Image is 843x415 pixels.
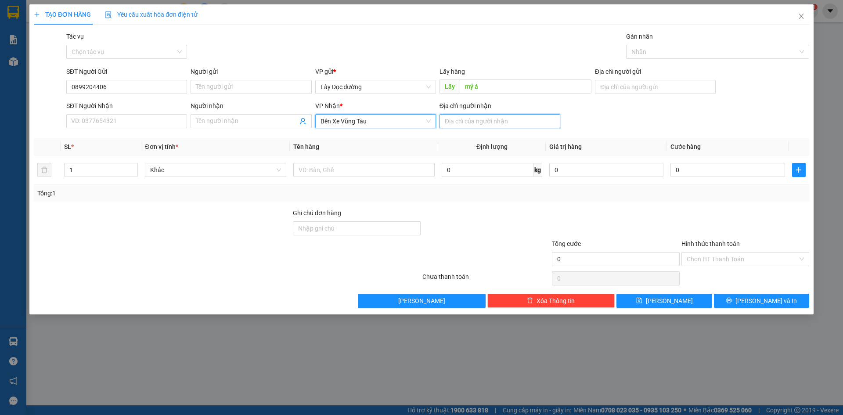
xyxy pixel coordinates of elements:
span: Bến Xe Vũng Tàu [321,115,431,128]
span: Xóa Thông tin [537,296,575,306]
div: Địa chỉ người nhận [440,101,560,111]
span: Cước hàng [670,143,701,150]
button: deleteXóa Thông tin [487,294,615,308]
div: Tổng: 1 [37,188,325,198]
span: VP Nhận [315,102,340,109]
span: Tên hàng [293,143,319,150]
span: Giá trị hàng [549,143,582,150]
span: plus [793,166,805,173]
label: Ghi chú đơn hàng [293,209,341,217]
input: 0 [549,163,663,177]
span: Tổng cước [552,240,581,247]
label: Tác vụ [66,33,84,40]
span: TẠO ĐƠN HÀNG [34,11,91,18]
div: Người gửi [191,67,311,76]
span: Đơn vị tính [145,143,178,150]
div: VP gửi [315,67,436,76]
input: VD: Bàn, Ghế [293,163,435,177]
button: Close [789,4,814,29]
span: Lấy [440,79,460,94]
div: Người nhận [191,101,311,111]
label: Hình thức thanh toán [681,240,740,247]
input: Địa chỉ của người gửi [595,80,716,94]
button: plus [792,163,806,177]
span: [PERSON_NAME] [646,296,693,306]
span: Yêu cầu xuất hóa đơn điện tử [105,11,198,18]
button: delete [37,163,51,177]
span: save [636,297,642,304]
span: close [798,13,805,20]
div: SĐT Người Nhận [66,101,187,111]
button: printer[PERSON_NAME] và In [714,294,809,308]
input: Dọc đường [460,79,591,94]
img: icon [105,11,112,18]
input: Ghi chú đơn hàng [293,221,421,235]
span: [PERSON_NAME] [398,296,445,306]
button: save[PERSON_NAME] [616,294,712,308]
span: SL [64,143,71,150]
input: Địa chỉ của người nhận [440,114,560,128]
span: [PERSON_NAME] và In [735,296,797,306]
span: plus [34,11,40,18]
span: Định lượng [476,143,508,150]
button: [PERSON_NAME] [358,294,486,308]
div: Chưa thanh toán [421,272,551,287]
span: Lấy hàng [440,68,465,75]
span: kg [533,163,542,177]
div: SĐT Người Gửi [66,67,187,76]
span: Khác [150,163,281,177]
span: delete [527,297,533,304]
label: Gán nhãn [626,33,653,40]
span: printer [726,297,732,304]
span: user-add [299,118,306,125]
div: Địa chỉ người gửi [595,67,716,76]
span: Lấy Dọc đường [321,80,431,94]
